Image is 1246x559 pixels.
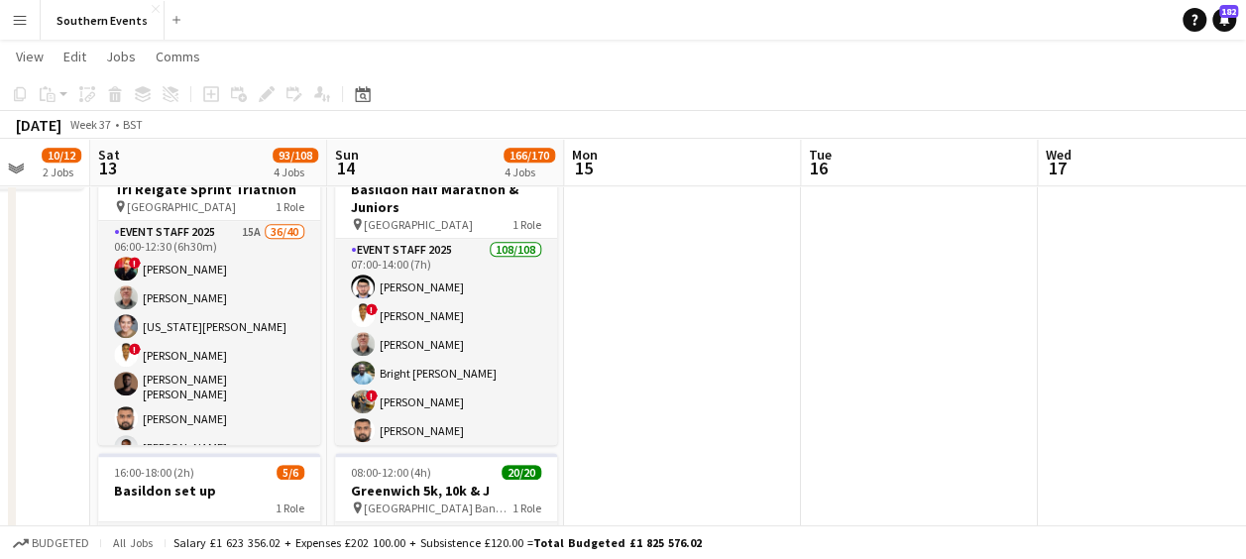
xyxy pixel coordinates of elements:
[366,303,378,315] span: !
[16,48,44,65] span: View
[572,146,598,164] span: Mon
[504,148,555,163] span: 166/170
[351,465,431,480] span: 08:00-12:00 (4h)
[16,115,61,135] div: [DATE]
[277,465,304,480] span: 5/6
[276,199,304,214] span: 1 Role
[335,180,557,216] h3: Basildon Half Marathon & Juniors
[43,165,80,179] div: 2 Jobs
[156,48,200,65] span: Comms
[129,343,141,355] span: !
[63,48,86,65] span: Edit
[56,44,94,69] a: Edit
[114,465,194,480] span: 16:00-18:00 (2h)
[512,501,541,515] span: 1 Role
[129,257,141,269] span: !
[335,152,557,445] app-job-card: 07:00-14:00 (7h)108/108Basildon Half Marathon & Juniors [GEOGRAPHIC_DATA]1 RoleEvent Staff 202510...
[335,482,557,500] h3: Greenwich 5k, 10k & J
[1219,5,1238,18] span: 182
[123,117,143,132] div: BST
[10,532,92,554] button: Budgeted
[569,157,598,179] span: 15
[1046,146,1072,164] span: Wed
[806,157,832,179] span: 16
[335,146,359,164] span: Sun
[809,146,832,164] span: Tue
[98,146,120,164] span: Sat
[274,165,317,179] div: 4 Jobs
[273,148,318,163] span: 93/108
[533,535,702,550] span: Total Budgeted £1 825 576.02
[502,465,541,480] span: 20/20
[505,165,554,179] div: 4 Jobs
[32,536,89,550] span: Budgeted
[106,48,136,65] span: Jobs
[364,501,512,515] span: [GEOGRAPHIC_DATA] Bandstand
[109,535,157,550] span: All jobs
[98,482,320,500] h3: Basildon set up
[1212,8,1236,32] a: 182
[98,180,320,198] h3: Tri Reigate Sprint Triathlon
[512,217,541,232] span: 1 Role
[276,501,304,515] span: 1 Role
[366,390,378,401] span: !
[98,152,320,445] app-job-card: 06:00-12:30 (6h30m)36/40Tri Reigate Sprint Triathlon [GEOGRAPHIC_DATA]1 RoleEvent Staff 202515A36...
[98,44,144,69] a: Jobs
[148,44,208,69] a: Comms
[8,44,52,69] a: View
[173,535,702,550] div: Salary £1 623 356.02 + Expenses £202 100.00 + Subsistence £120.00 =
[332,157,359,179] span: 14
[1043,157,1072,179] span: 17
[364,217,473,232] span: [GEOGRAPHIC_DATA]
[41,1,165,40] button: Southern Events
[95,157,120,179] span: 13
[42,148,81,163] span: 10/12
[65,117,115,132] span: Week 37
[127,199,236,214] span: [GEOGRAPHIC_DATA]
